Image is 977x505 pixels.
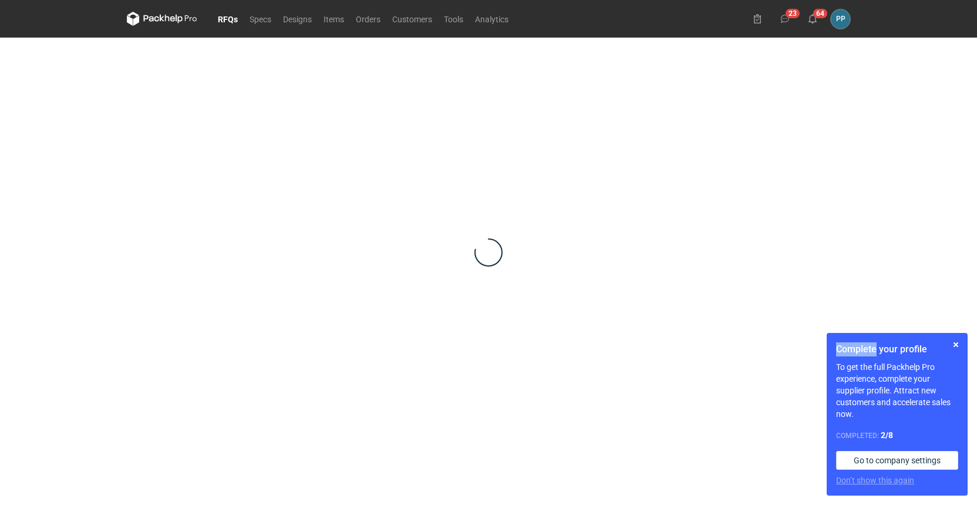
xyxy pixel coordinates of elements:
a: Go to company settings [836,451,958,470]
a: Items [318,12,350,26]
p: To get the full Packhelp Pro experience, complete your supplier profile. Attract new customers an... [836,361,958,420]
a: Specs [244,12,277,26]
a: Designs [277,12,318,26]
button: PP [831,9,850,29]
h1: Complete your profile [836,342,958,356]
div: Paweł Puch [831,9,850,29]
button: 23 [776,9,794,28]
button: 64 [803,9,822,28]
svg: Packhelp Pro [127,12,197,26]
a: RFQs [212,12,244,26]
a: Tools [438,12,469,26]
button: Skip for now [949,338,963,352]
strong: 2 / 8 [881,430,893,440]
a: Customers [386,12,438,26]
div: Completed: [836,429,958,442]
a: Analytics [469,12,514,26]
button: Don’t show this again [836,474,914,486]
a: Orders [350,12,386,26]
